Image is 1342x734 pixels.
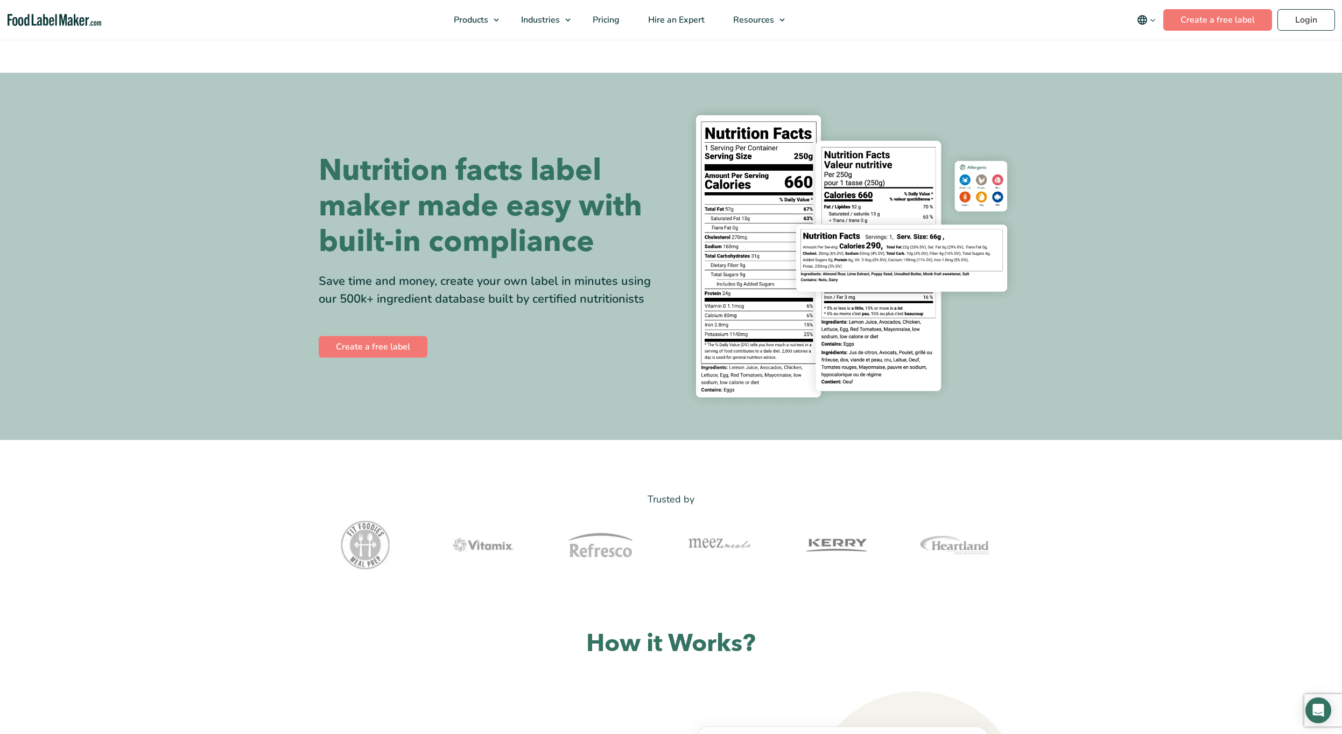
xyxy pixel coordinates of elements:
h2: How it Works? [319,628,1024,660]
span: Resources [730,14,775,26]
h1: Nutrition facts label maker made easy with built-in compliance [319,153,663,260]
p: Trusted by [319,492,1024,507]
span: Industries [518,14,561,26]
a: Login [1277,9,1335,31]
span: Hire an Expert [645,14,706,26]
a: Create a free label [1163,9,1272,31]
div: Open Intercom Messenger [1305,697,1331,723]
div: Save time and money, create your own label in minutes using our 500k+ ingredient database built b... [319,272,663,308]
a: Create a free label [319,336,427,358]
span: Products [451,14,489,26]
span: Pricing [589,14,621,26]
